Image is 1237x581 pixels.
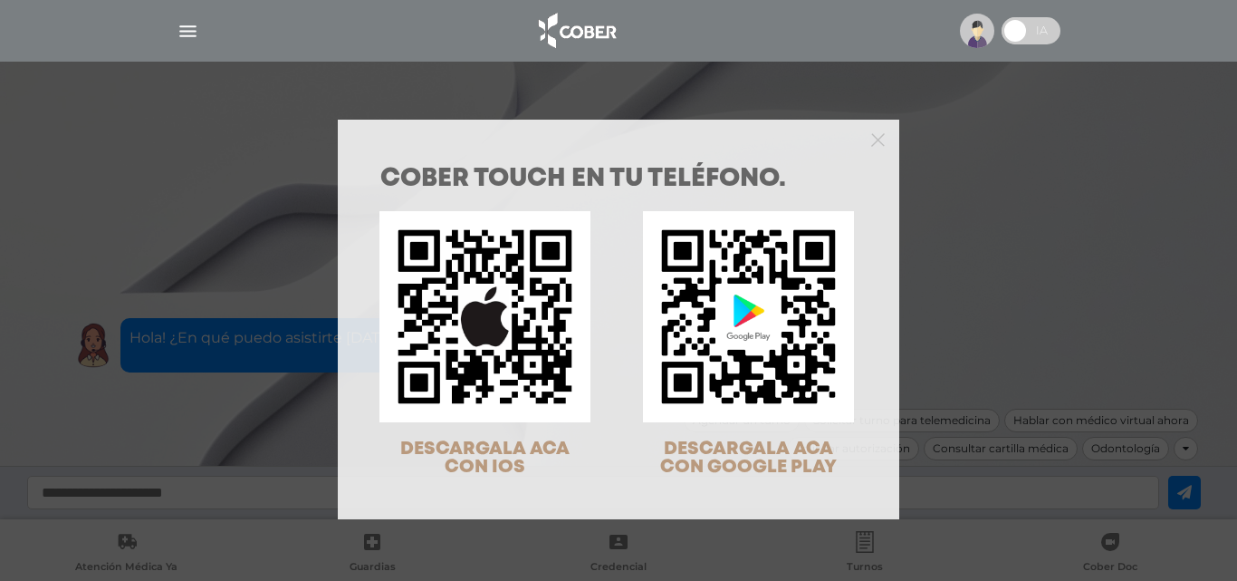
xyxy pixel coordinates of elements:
[400,441,570,476] span: DESCARGALA ACA CON IOS
[379,211,590,422] img: qr-code
[380,167,857,192] h1: COBER TOUCH en tu teléfono.
[643,211,854,422] img: qr-code
[871,131,885,147] button: Close
[660,441,837,476] span: DESCARGALA ACA CON GOOGLE PLAY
